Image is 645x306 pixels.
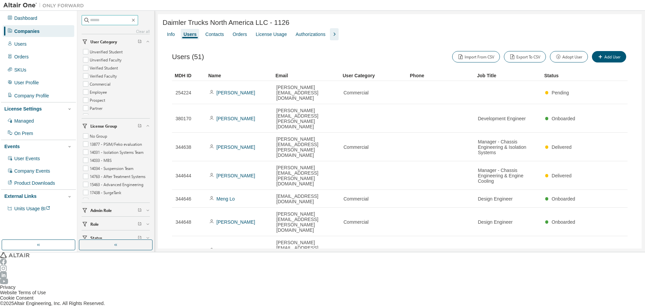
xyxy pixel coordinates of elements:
span: 344649 [176,248,191,253]
button: Export To CSV [504,51,546,62]
span: [PERSON_NAME][EMAIL_ADDRESS][PERSON_NAME][DOMAIN_NAME] [276,240,337,261]
span: [PERSON_NAME][EMAIL_ADDRESS][PERSON_NAME][DOMAIN_NAME] [276,165,337,186]
a: [PERSON_NAME] [216,219,255,225]
div: User Events [14,156,40,161]
label: 14763 - After Treatment Systems [90,172,147,180]
span: Commercial [344,219,369,225]
span: 344644 [176,173,191,178]
div: Managed [14,118,34,124]
div: Authorizations [296,32,326,37]
span: Onboarded [552,248,575,253]
div: Users [183,32,197,37]
span: Clear filter [138,235,142,241]
span: Manager - Chassis Engineering & Engine Cooling [478,168,538,184]
span: License Group [90,123,117,129]
span: Commercial [344,144,369,150]
span: [PERSON_NAME][EMAIL_ADDRESS][PERSON_NAME][DOMAIN_NAME] [276,211,337,233]
img: Altair One [3,2,87,9]
label: 14031 - Isolation Systems Team [90,148,145,156]
span: Clear filter [138,39,142,44]
span: 254224 [176,90,191,95]
div: Orders [14,54,29,59]
span: Commercial [344,196,369,202]
div: SKUs [14,67,26,73]
div: Users [14,41,27,47]
span: Engineer [478,248,497,253]
div: Phone [410,70,472,81]
span: Delivered [552,173,571,178]
span: Development Engineer [478,116,526,121]
label: 14034 - Suspension Team [90,164,135,172]
label: Verified Student [90,64,119,72]
div: Company Events [14,168,50,174]
span: Manager - Chassis Engineering & Isolation Systems [478,139,538,155]
div: Job Title [477,70,539,81]
span: Design Engineer [478,196,513,202]
span: 344638 [176,144,191,150]
label: Commercial [90,80,112,88]
button: Role [82,217,150,231]
a: Meng Lo [216,196,234,202]
div: User Category [343,70,404,81]
div: External Links [4,193,37,199]
span: Clear filter [138,123,142,129]
div: Email [275,70,337,81]
a: Clear all [82,29,150,34]
label: 15463 - Advanced Engineering [90,180,145,188]
label: Trial [90,112,98,120]
label: Unverified Student [90,48,124,56]
div: Orders [233,32,247,37]
span: Status [90,235,102,241]
span: Units Usage BI [14,206,50,211]
a: [PERSON_NAME] [216,144,255,150]
a: [PERSON_NAME] [216,90,255,95]
label: Partner [90,104,104,112]
button: Admin Role [82,203,150,218]
div: Info [167,32,175,37]
label: Unverified Faculty [90,56,123,64]
a: [PERSON_NAME] [216,173,255,178]
span: Clear filter [138,221,142,227]
span: Delivered [552,144,571,150]
a: [PERSON_NAME] [216,248,255,253]
label: Verified Faculty [90,72,118,80]
span: Design Engineer [478,219,513,225]
label: 17438 - SurgeTank [90,188,123,196]
div: Product Downloads [14,180,55,186]
span: Onboarded [552,196,575,202]
span: Pending [552,90,569,95]
span: User Category [90,39,117,44]
button: Add User [592,51,626,62]
span: Clear filter [138,208,142,213]
button: User Category [82,34,150,49]
div: Contacts [205,32,224,37]
span: Users (51) [172,53,204,61]
div: Events [4,144,20,149]
span: [PERSON_NAME][EMAIL_ADDRESS][PERSON_NAME][DOMAIN_NAME] [276,108,337,129]
div: Name [208,70,270,81]
button: Import From CSV [452,51,500,62]
div: On Prem [14,131,33,136]
span: 380170 [176,116,191,121]
div: Companies [14,29,39,34]
span: 344646 [176,196,191,202]
div: Company Profile [14,93,49,98]
label: 13877 - PSIM/Feko evaluation [90,140,143,148]
label: Prospect [90,96,106,104]
button: Status [82,230,150,245]
label: Employee [90,88,108,96]
span: 344648 [176,219,191,225]
a: [PERSON_NAME] [216,116,255,121]
span: Role [90,221,99,227]
span: [EMAIL_ADDRESS][DOMAIN_NAME] [276,193,337,204]
span: Onboarded [552,116,575,121]
div: License Usage [256,32,287,37]
label: 14033 - MBS [90,156,113,164]
div: MDH ID [175,70,203,81]
button: License Group [82,119,150,133]
span: [PERSON_NAME][EMAIL_ADDRESS][DOMAIN_NAME] [276,85,337,101]
label: No Group [90,132,109,140]
span: Onboarded [552,219,575,225]
span: Admin Role [90,208,112,213]
span: Commercial [344,90,369,95]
